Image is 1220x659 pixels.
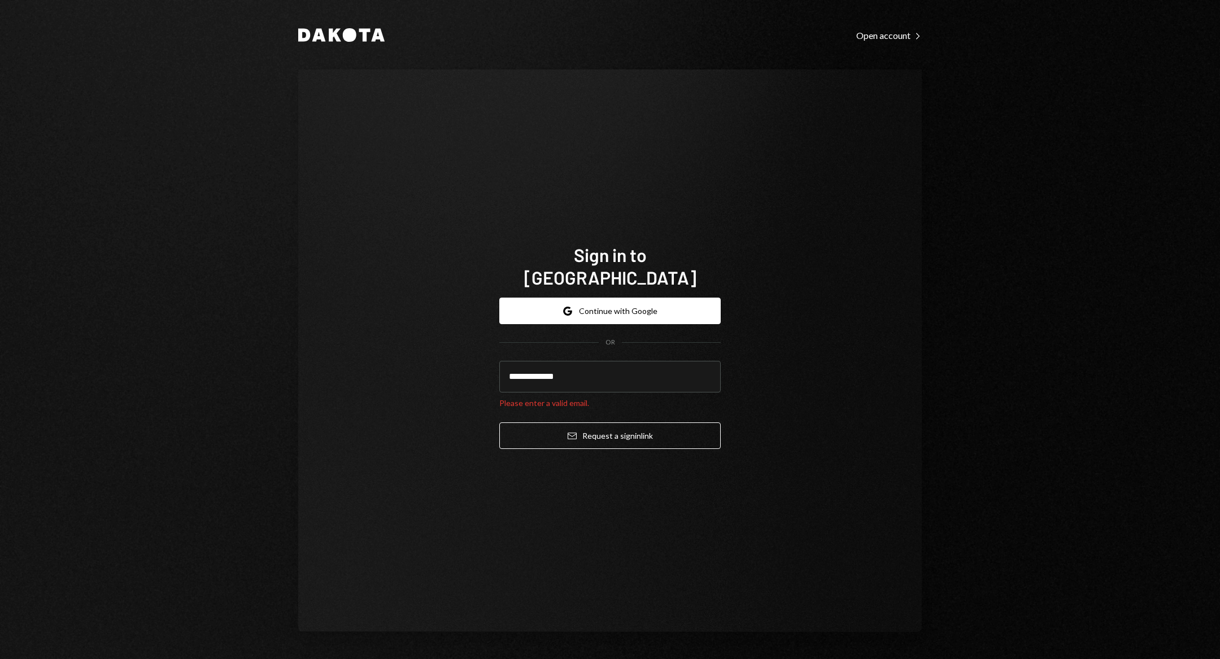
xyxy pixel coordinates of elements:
a: Open account [856,29,922,41]
h1: Sign in to [GEOGRAPHIC_DATA] [499,243,721,289]
button: Request a signinlink [499,422,721,449]
button: Continue with Google [499,298,721,324]
div: OR [605,338,615,347]
div: Open account [856,30,922,41]
div: Please enter a valid email. [499,397,721,409]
